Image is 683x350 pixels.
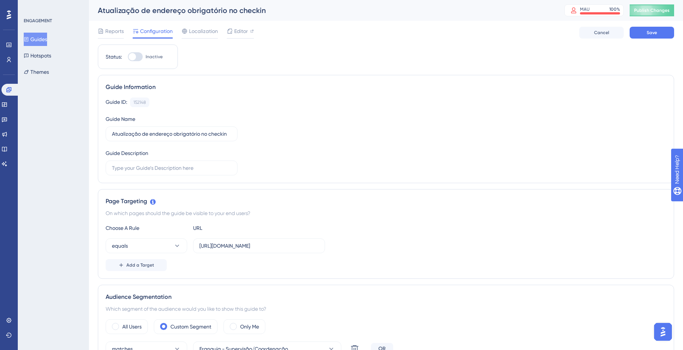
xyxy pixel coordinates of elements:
[579,27,624,39] button: Cancel
[122,322,142,331] label: All Users
[24,49,51,62] button: Hotspots
[133,99,146,105] div: 152148
[140,27,173,36] span: Configuration
[24,65,49,79] button: Themes
[234,27,248,36] span: Editor
[112,164,231,172] input: Type your Guide’s Description here
[98,5,546,16] div: Atualização de endereço obrigatório no checkin
[630,27,674,39] button: Save
[580,6,590,12] div: MAU
[17,2,46,11] span: Need Help?
[609,6,620,12] div: 100 %
[146,54,163,60] span: Inactive
[630,4,674,16] button: Publish Changes
[106,209,666,218] div: On which pages should the guide be visible to your end users?
[106,149,148,158] div: Guide Description
[105,27,124,36] span: Reports
[24,18,52,24] div: ENGAGEMENT
[652,321,674,343] iframe: UserGuiding AI Assistant Launcher
[189,27,218,36] span: Localization
[199,242,319,250] input: yourwebsite.com/path
[112,130,231,138] input: Type your Guide’s Name here
[594,30,609,36] span: Cancel
[106,98,127,107] div: Guide ID:
[106,238,187,253] button: equals
[634,7,670,13] span: Publish Changes
[193,224,275,232] div: URL
[647,30,657,36] span: Save
[112,241,128,250] span: equals
[106,293,666,301] div: Audience Segmentation
[106,115,135,123] div: Guide Name
[240,322,259,331] label: Only Me
[24,33,47,46] button: Guides
[126,262,154,268] span: Add a Target
[106,304,666,313] div: Which segment of the audience would you like to show this guide to?
[170,322,211,331] label: Custom Segment
[106,83,666,92] div: Guide Information
[106,224,187,232] div: Choose A Rule
[106,52,122,61] div: Status:
[106,259,167,271] button: Add a Target
[106,197,666,206] div: Page Targeting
